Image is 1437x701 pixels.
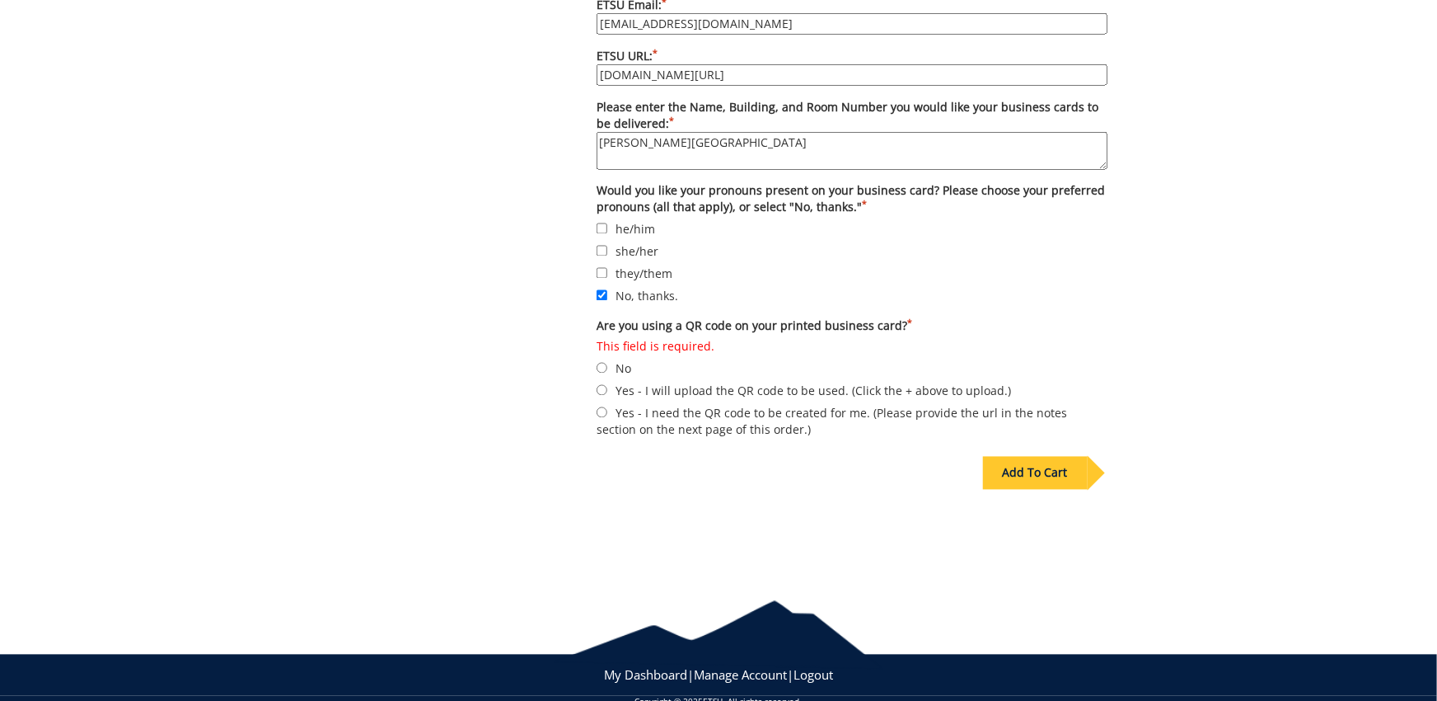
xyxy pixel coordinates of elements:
[597,287,1107,305] label: No, thanks.
[597,385,607,396] input: Yes - I will upload the QR code to be used. (Click the + above to upload.)
[597,290,607,301] input: No, thanks.
[597,99,1107,170] label: Please enter the Name, Building, and Room Number you would like your business cards to be delivered:
[597,64,1107,86] input: ETSU URL:*
[597,183,1107,216] label: Would you like your pronouns present on your business card? Please choose your preferred pronouns...
[597,223,607,234] input: he/him
[597,13,1107,35] input: ETSU Email:*
[793,667,833,684] a: Logout
[983,457,1088,490] div: Add To Cart
[597,404,1107,439] label: Yes - I need the QR code to be created for me. (Please provide the url in the notes section on th...
[597,339,1107,355] label: This field is required.
[597,242,1107,261] label: she/her
[597,265,1107,283] label: they/them
[597,220,1107,238] label: he/him
[597,268,607,279] input: they/them
[597,363,607,374] input: This field is required.No
[597,132,1107,170] textarea: Please enter the Name, Building, and Room Number you would like your business cards to be deliver...
[597,382,1107,400] label: Yes - I will upload the QR code to be used. (Click the + above to upload.)
[597,407,607,418] input: Yes - I need the QR code to be created for me. (Please provide the url in the notes section on th...
[604,667,687,684] a: My Dashboard
[597,48,1107,86] label: ETSU URL:
[597,246,607,256] input: she/her
[597,339,1107,378] label: No
[597,318,1107,335] label: Are you using a QR code on your printed business card?
[694,667,787,684] a: Manage Account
